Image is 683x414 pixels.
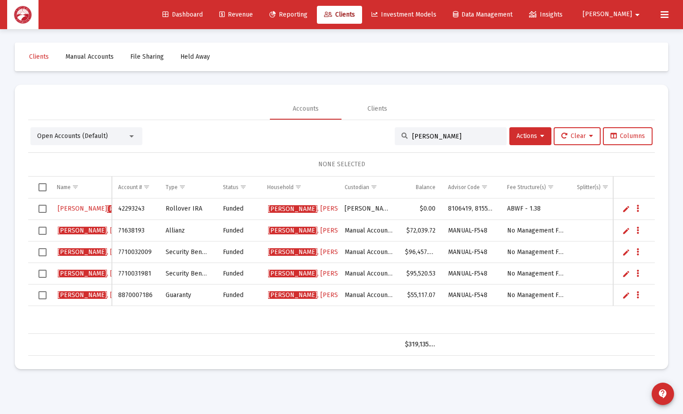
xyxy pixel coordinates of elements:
td: Security Benefit [159,263,217,285]
div: Select row [38,270,47,278]
span: , [PERSON_NAME] & [PERSON_NAME] [268,227,427,234]
div: Advisor Code [448,184,480,191]
div: Status [223,184,239,191]
div: Select row [38,227,47,235]
span: [PERSON_NAME] [58,248,107,256]
span: [PERSON_NAME] [268,227,317,234]
td: MANUAL-F548 [442,220,501,241]
div: $319,135.30 [405,340,435,349]
a: Reporting [262,6,315,24]
a: [PERSON_NAME], [PERSON_NAME] & [PERSON_NAME] [267,246,428,259]
td: 71638193 [112,220,159,241]
td: Column Splitter(s) [571,177,625,198]
td: Column Advisor Code [442,177,501,198]
a: [PERSON_NAME], [PERSON_NAME] [57,224,160,237]
span: [PERSON_NAME] [268,248,317,256]
td: Column Account # [112,177,159,198]
a: [PERSON_NAME], [PERSON_NAME] & [PERSON_NAME] [267,224,428,237]
span: Show filter options for column 'Fee Structure(s)' [547,184,554,190]
span: , [PERSON_NAME] [58,248,159,256]
td: 42293243 [112,198,159,220]
button: [PERSON_NAME] [572,5,653,23]
a: Held Away [173,48,217,66]
span: Actions [517,132,544,140]
a: Dashboard [155,6,210,24]
td: 7710032009 [112,241,159,263]
span: Manual Accounts [65,53,114,60]
span: , [PERSON_NAME] [58,270,159,277]
a: Clients [317,6,362,24]
a: [PERSON_NAME], [PERSON_NAME] [57,289,160,302]
td: Manual Accounts [338,241,399,263]
td: Column Fee Structure(s) [501,177,571,198]
button: Columns [603,127,653,145]
td: No Management Fee [501,220,571,241]
span: , [PERSON_NAME] & [PERSON_NAME] [268,248,427,256]
div: Balance [416,184,435,191]
td: Column Balance [399,177,442,198]
a: Manual Accounts [58,48,121,66]
a: Data Management [446,6,520,24]
div: Type [166,184,178,191]
span: Columns [610,132,645,140]
td: MANUAL-F548 [442,285,501,306]
td: 8870007186 [112,285,159,306]
span: [PERSON_NAME] [107,205,156,213]
button: Clear [554,127,601,145]
td: Column Status [217,177,261,198]
span: File Sharing [130,53,164,60]
a: [PERSON_NAME][PERSON_NAME] [57,202,157,216]
td: No Management Fee [501,241,571,263]
div: Clients [367,104,387,113]
span: Show filter options for column 'Household' [295,184,302,190]
span: [PERSON_NAME] [268,291,317,299]
a: [PERSON_NAME], [PERSON_NAME] & [PERSON_NAME] [267,289,428,302]
a: [PERSON_NAME], [PERSON_NAME] & [PERSON_NAME] [267,267,428,280]
td: ABWF - 1.38 [501,198,571,220]
div: Data grid [28,177,655,356]
div: Select all [38,183,47,191]
a: Edit [622,291,630,299]
span: , [PERSON_NAME] [58,291,159,299]
td: $95,520.53 [399,263,442,285]
span: , [PERSON_NAME] & [PERSON_NAME] [268,291,427,299]
div: Splitter(s) [577,184,601,191]
td: No Management Fee [501,263,571,285]
span: Open Accounts (Default) [37,132,108,140]
td: Column Custodian [338,177,399,198]
div: NONE SELECTED [35,160,648,169]
button: Actions [509,127,551,145]
span: [PERSON_NAME] [583,11,632,18]
img: Dashboard [14,6,32,24]
a: [PERSON_NAME], [PERSON_NAME] [57,267,160,280]
td: 8106419, 8155186 [442,198,501,220]
div: Custodian [345,184,369,191]
div: Funded [223,204,255,213]
td: [PERSON_NAME] [338,198,399,220]
span: Show filter options for column 'Name' [72,184,79,190]
div: Funded [223,269,255,278]
span: Data Management [453,11,512,18]
a: File Sharing [123,48,171,66]
div: Funded [223,291,255,300]
td: $55,117.07 [399,285,442,306]
a: Edit [622,270,630,278]
div: Select row [38,291,47,299]
span: Dashboard [162,11,203,18]
div: Select row [38,205,47,213]
td: Allianz [159,220,217,241]
td: $0.00 [399,198,442,220]
div: Name [57,184,71,191]
span: Clients [29,53,49,60]
td: MANUAL-F548 [442,263,501,285]
div: Funded [223,226,255,235]
div: Select row [38,248,47,256]
span: [PERSON_NAME] [58,291,107,299]
a: Edit [622,205,630,213]
td: Column Name [51,177,112,198]
a: Edit [622,227,630,235]
span: [PERSON_NAME] [58,270,107,277]
input: Search [412,133,500,140]
td: MANUAL-F548 [442,241,501,263]
td: No Management Fee [501,285,571,306]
